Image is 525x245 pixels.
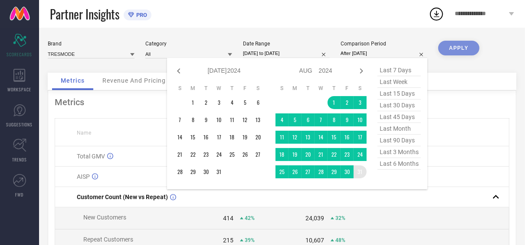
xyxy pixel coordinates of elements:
[213,131,226,144] td: Wed Jul 17 2024
[12,156,27,163] span: TRENDS
[102,77,166,84] span: Revenue And Pricing
[200,165,213,178] td: Tue Jul 30 2024
[226,85,239,92] th: Thursday
[354,113,367,126] td: Sat Aug 10 2024
[328,113,341,126] td: Thu Aug 08 2024
[252,96,265,109] td: Sat Jul 06 2024
[315,85,328,92] th: Wednesday
[315,131,328,144] td: Wed Aug 14 2024
[187,148,200,161] td: Mon Jul 22 2024
[174,165,187,178] td: Sun Jul 28 2024
[328,96,341,109] td: Thu Aug 01 2024
[276,131,289,144] td: Sun Aug 11 2024
[341,165,354,178] td: Fri Aug 30 2024
[289,113,302,126] td: Mon Aug 05 2024
[187,96,200,109] td: Mon Jul 01 2024
[55,97,509,107] div: Metrics
[226,148,239,161] td: Thu Jul 25 2024
[377,100,421,111] span: last 30 days
[429,6,444,22] div: Open download list
[354,96,367,109] td: Sat Aug 03 2024
[200,131,213,144] td: Tue Jul 16 2024
[239,131,252,144] td: Fri Jul 19 2024
[341,113,354,126] td: Fri Aug 09 2024
[134,12,147,18] span: PRO
[315,148,328,161] td: Wed Aug 21 2024
[187,165,200,178] td: Mon Jul 29 2024
[377,76,421,88] span: last week
[341,85,354,92] th: Friday
[213,96,226,109] td: Wed Jul 03 2024
[187,131,200,144] td: Mon Jul 15 2024
[315,165,328,178] td: Wed Aug 28 2024
[377,88,421,100] span: last 15 days
[223,215,233,222] div: 414
[252,113,265,126] td: Sat Jul 13 2024
[328,131,341,144] td: Thu Aug 15 2024
[328,165,341,178] td: Thu Aug 29 2024
[174,113,187,126] td: Sun Jul 07 2024
[174,66,184,76] div: Previous month
[341,41,427,47] div: Comparison Period
[328,85,341,92] th: Thursday
[226,113,239,126] td: Thu Jul 11 2024
[174,148,187,161] td: Sun Jul 21 2024
[377,158,421,170] span: last 6 months
[239,85,252,92] th: Friday
[226,131,239,144] td: Thu Jul 18 2024
[239,96,252,109] td: Fri Jul 05 2024
[50,5,119,23] span: Partner Insights
[83,214,126,221] span: New Customers
[354,165,367,178] td: Sat Aug 31 2024
[145,41,232,47] div: Category
[354,148,367,161] td: Sat Aug 24 2024
[302,165,315,178] td: Tue Aug 27 2024
[289,131,302,144] td: Mon Aug 12 2024
[200,96,213,109] td: Tue Jul 02 2024
[315,113,328,126] td: Wed Aug 07 2024
[77,193,168,200] span: Customer Count (New vs Repeat)
[243,41,330,47] div: Date Range
[174,85,187,92] th: Sunday
[354,85,367,92] th: Saturday
[289,148,302,161] td: Mon Aug 19 2024
[239,148,252,161] td: Fri Jul 26 2024
[77,153,105,160] span: Total GMV
[48,41,135,47] div: Brand
[187,85,200,92] th: Monday
[302,113,315,126] td: Tue Aug 06 2024
[213,165,226,178] td: Wed Jul 31 2024
[302,148,315,161] td: Tue Aug 20 2024
[200,85,213,92] th: Tuesday
[354,131,367,144] td: Sat Aug 17 2024
[83,236,133,243] span: Repeat Customers
[305,237,324,244] div: 10,607
[377,135,421,146] span: last 90 days
[213,85,226,92] th: Wednesday
[302,131,315,144] td: Tue Aug 13 2024
[252,148,265,161] td: Sat Jul 27 2024
[341,49,427,58] input: Select comparison period
[289,165,302,178] td: Mon Aug 26 2024
[341,131,354,144] td: Fri Aug 16 2024
[200,148,213,161] td: Tue Jul 23 2024
[7,51,33,58] span: SCORECARDS
[77,130,91,136] span: Name
[61,77,85,84] span: Metrics
[276,113,289,126] td: Sun Aug 04 2024
[252,85,265,92] th: Saturday
[302,85,315,92] th: Tuesday
[328,148,341,161] td: Thu Aug 22 2024
[77,173,90,180] span: AISP
[223,237,233,244] div: 215
[377,111,421,123] span: last 45 days
[276,85,289,92] th: Sunday
[213,113,226,126] td: Wed Jul 10 2024
[276,165,289,178] td: Sun Aug 25 2024
[226,96,239,109] td: Thu Jul 04 2024
[252,131,265,144] td: Sat Jul 20 2024
[377,64,421,76] span: last 7 days
[7,121,33,128] span: SUGGESTIONS
[239,113,252,126] td: Fri Jul 12 2024
[213,148,226,161] td: Wed Jul 24 2024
